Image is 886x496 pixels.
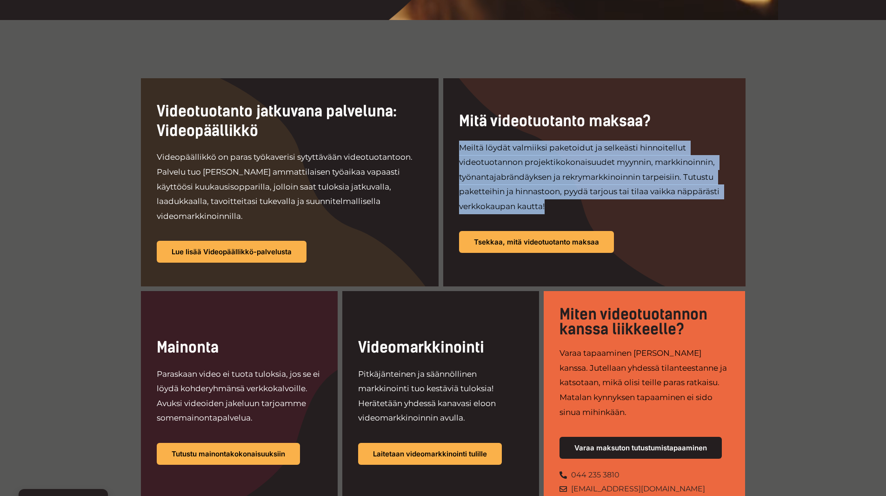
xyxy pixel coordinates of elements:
a: [EMAIL_ADDRESS][DOMAIN_NAME] [560,482,729,496]
h2: Mainonta [157,338,322,358]
p: Videopäällikkö on paras työkaverisi sytyttävään videotuotantoon. Palvelu tuo [PERSON_NAME] ammatt... [157,150,423,224]
span: Tutustu mainontakokonaisuuksiin [172,450,285,457]
p: Meiltä löydät valmiiksi paketoidut ja selkeästi hinnoitellut videotuotannon projektikokonaisuudet... [459,141,730,214]
h2: Videomarkkinointi [358,338,523,358]
h2: Videotuotanto jatkuvana palveluna: Videopäällikkö [157,102,423,141]
span: 044 235 3810 [569,468,620,482]
a: Tutustu mainontakokonaisuuksiin [157,443,300,465]
p: Pitkäjänteinen ja säännöllinen markkinointi tuo kestäviä tuloksia! Herätetään yhdessä kanavasi el... [358,367,523,426]
h2: Mitä videotuotanto maksaa? [459,112,730,131]
a: Varaa maksuton tutustumistapaaminen [560,437,722,459]
span: Lue lisää Videopäällikkö-palvelusta [172,248,292,255]
a: 044 235 3810 [560,468,729,482]
a: Lue lisää Videopäällikkö-palvelusta [157,241,306,263]
p: Varaa tapaaminen [PERSON_NAME] kanssa. Jutellaan yhdessä tilanteestanne ja katsotaan, mikä olisi ... [560,346,729,420]
a: Laitetaan videomarkkinointi tulille [358,443,502,465]
p: Paraskaan video ei tuota tuloksia, jos se ei löydä kohderyhmänsä verkkokalvoille. Avuksi videoide... [157,367,322,426]
a: Tsekkaa, mitä videotuotanto maksaa [459,231,614,253]
p: Miten videotuotannon kanssa liikkeelle? [560,307,729,337]
span: Laitetaan videomarkkinointi tulille [373,450,487,457]
span: Tsekkaa, mitä videotuotanto maksaa [474,238,599,245]
span: Varaa maksuton tutustumistapaaminen [574,444,707,451]
span: [EMAIL_ADDRESS][DOMAIN_NAME] [569,482,705,496]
